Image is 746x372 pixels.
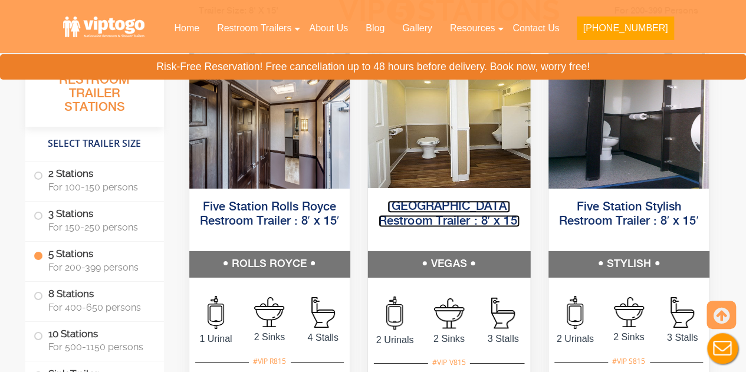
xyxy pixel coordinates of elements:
[48,302,150,313] span: For 400-650 persons
[242,330,296,344] span: 2 Sinks
[567,296,583,329] img: an icon of urinal
[504,15,568,41] a: Contact Us
[189,251,350,277] h5: ROLLS ROYCE
[25,133,164,155] h4: Select Trailer Size
[491,297,515,328] img: an icon of stall
[199,201,339,228] a: Five Station Rolls Royce Restroom Trailer : 8′ x 15′
[441,15,504,41] a: Resources
[699,325,746,372] button: Live Chat
[577,17,673,40] button: [PHONE_NUMBER]
[422,331,476,345] span: 2 Sinks
[548,332,602,346] span: 2 Urinals
[559,201,699,228] a: Five Station Stylish Restroom Trailer : 8′ x 15′
[357,15,393,41] a: Blog
[548,53,709,189] img: Full view of five station restroom trailer with two separate doors for men and women
[296,331,350,345] span: 4 Stalls
[393,15,441,41] a: Gallery
[208,15,300,41] a: Restroom Trailers
[379,200,520,227] a: [GEOGRAPHIC_DATA] Restroom Trailer : 8′ x 15′
[614,297,644,327] img: an icon of sink
[25,56,164,127] h3: All Portable Restroom Trailer Stations
[300,15,357,41] a: About Us
[208,296,224,329] img: an icon of urinal
[387,296,403,330] img: an icon of urinal
[34,202,156,238] label: 3 Stations
[249,354,290,369] div: #VIP R815
[548,251,709,277] h5: STYLISH
[428,354,470,370] div: #VIP V815
[189,332,243,346] span: 1 Urinal
[368,251,530,277] h5: VEGAS
[48,182,150,193] span: For 100-150 persons
[189,53,350,189] img: Full view of five station restroom trailer with two separate doors for men and women
[656,331,709,345] span: 3 Stalls
[568,15,682,47] a: [PHONE_NUMBER]
[34,282,156,318] label: 8 Stations
[254,297,284,327] img: an icon of sink
[602,330,656,344] span: 2 Sinks
[48,262,150,273] span: For 200-399 persons
[34,162,156,198] label: 2 Stations
[34,242,156,278] label: 5 Stations
[368,333,422,347] span: 2 Urinals
[476,331,530,345] span: 3 Stalls
[48,222,150,233] span: For 150-250 persons
[368,51,530,187] img: Full view of five station restroom trailer with two separate doors for men and women
[671,297,694,328] img: an icon of stall
[165,15,208,41] a: Home
[434,298,465,328] img: an icon of sink
[311,297,335,328] img: an icon of stall
[608,354,649,369] div: #VIP S815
